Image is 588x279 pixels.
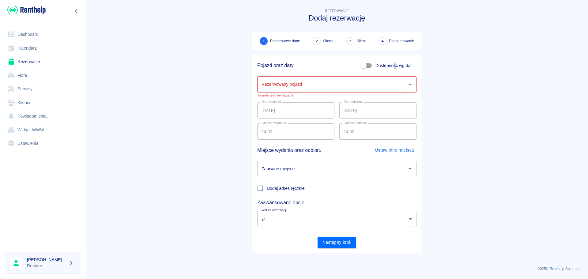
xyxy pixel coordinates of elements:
input: DD.MM.YYYY [339,102,417,119]
span: Podstawowe dane [270,38,300,44]
h5: Zaawansowane opcje [257,200,417,206]
span: 3 [349,38,352,44]
a: Rezerwacje [5,55,81,69]
a: Flota [5,69,81,82]
a: Serwisy [5,82,81,96]
button: Zwiń nawigację [72,7,81,15]
a: Powiadomienia [5,109,81,123]
span: 4 [381,38,384,44]
span: Rezerwacje [325,9,349,13]
span: Podsumowanie [389,38,414,44]
label: Godzina odbioru [344,121,367,125]
div: zł [257,211,417,227]
label: Waluta rezerwacji [262,208,287,213]
button: Otwórz [406,80,414,89]
p: Rentaro [27,263,66,269]
h5: Miejsce wydania oraz odbioru [257,145,321,156]
h3: Dodaj rezerwację [252,14,421,22]
span: Dodaj adres ręcznie [267,185,305,192]
span: Klient [357,38,366,44]
input: hh:mm [339,123,412,140]
input: hh:mm [257,123,330,140]
p: To pole jest wymagane [257,93,417,97]
a: Kalendarz [5,41,81,55]
p: 2025 © Renthelp Sp. z o.o. [93,266,581,272]
button: Następny krok [318,237,356,248]
img: Renthelp logo [7,5,46,15]
label: Godzina wydania [262,121,286,125]
label: Data wydania [262,100,281,104]
span: 2 [316,38,318,44]
span: Oferta [323,38,333,44]
h5: Pojazd oraz daty [257,62,293,69]
a: Widget WWW [5,123,81,137]
a: Dashboard [5,28,81,41]
input: DD.MM.YYYY [257,102,334,119]
label: Data odbioru [344,100,362,104]
button: Ustaw inne miejsca [372,145,417,156]
span: Dostępność wg dat [375,62,412,69]
button: Otwórz [406,164,414,173]
h6: [PERSON_NAME] [27,257,66,263]
a: Renthelp logo [5,5,46,15]
a: Klienci [5,96,81,110]
span: 1 [263,38,265,44]
a: Ustawienia [5,137,81,150]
